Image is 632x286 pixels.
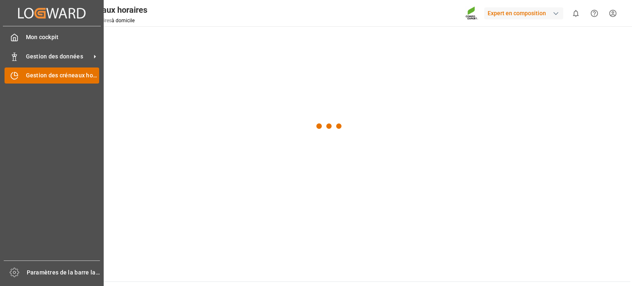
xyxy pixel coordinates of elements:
a: Mon cockpit [5,29,99,45]
button: Centre d'aide [585,4,604,23]
button: afficher 0 nouvelles notifications [567,4,585,23]
font: Gestion des créneaux horaires [26,72,109,79]
font: Mon cockpit [26,34,59,40]
img: Screenshot%202023-09-29%20at%2010.02.21.png_1712312052.png [465,6,479,21]
a: à domicile [112,18,135,23]
button: Expert en composition [484,5,567,21]
font: Expert en composition [488,10,546,16]
font: Gestion des données [26,53,83,60]
font: Paramètres de la barre latérale [27,269,112,276]
a: Gestion des créneaux horaires [5,67,99,84]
